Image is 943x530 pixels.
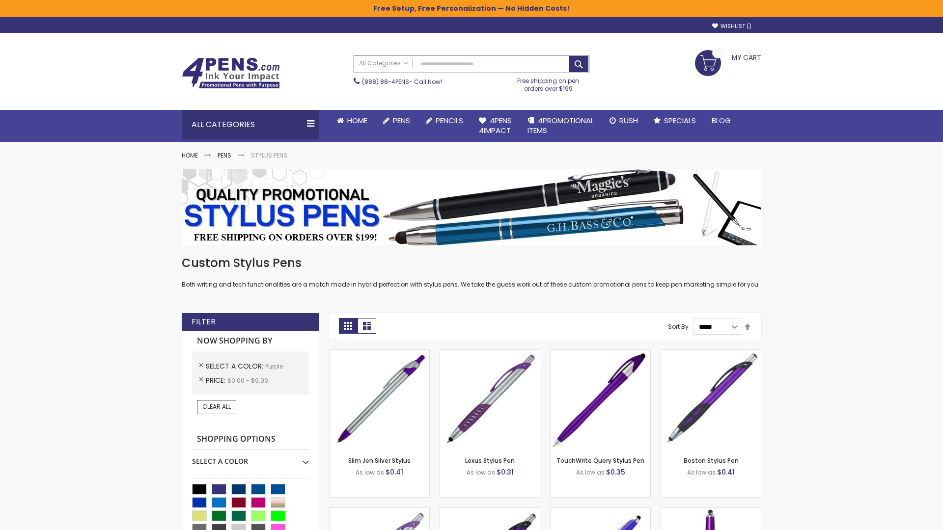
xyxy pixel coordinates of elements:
a: 4Pens4impact [471,110,520,142]
a: Boston Silver Stylus Pen-Purple [330,507,429,516]
a: Slim Jen Silver Stylus-Purple [330,349,429,358]
span: $0.31 [497,467,514,477]
a: Pens [218,151,231,159]
a: Sierra Stylus Twist Pen-Purple [551,507,650,516]
a: TouchWrite Command Stylus Pen-Purple [661,507,761,516]
span: Purple [265,362,283,371]
a: All Categories [354,55,413,72]
a: (888) 88-4PENS [362,78,409,86]
a: Boston Stylus Pen-Purple [661,349,761,358]
a: Slim Jen Silver Stylus [348,456,411,465]
a: Home [329,110,375,132]
span: As low as [356,468,384,477]
a: TouchWrite Query Stylus Pen-Purple [551,349,650,358]
div: Select A Color [192,450,309,466]
span: As low as [687,468,716,477]
h1: Custom Stylus Pens [182,255,761,271]
span: All Categories [359,59,408,67]
span: Pens [393,115,410,126]
div: All Categories [182,110,319,139]
span: $0.35 [606,467,625,477]
span: Home [347,115,367,126]
span: Price [206,375,227,385]
span: As low as [576,468,605,477]
span: As low as [467,468,495,477]
span: 4Pens 4impact [479,115,512,135]
strong: Filter [192,317,216,327]
span: Blog [712,115,731,126]
span: Specials [664,115,696,126]
a: Clear All [197,400,236,414]
strong: Stylus Pens [251,151,287,159]
span: Pencils [436,115,463,126]
span: 4PROMOTIONAL ITEMS [527,115,594,135]
span: Select A Color [206,361,265,371]
span: $0.41 [717,467,735,477]
span: $0.41 [386,467,403,477]
img: Stylus Pens [182,169,761,245]
a: Lexus Stylus Pen [465,456,515,465]
strong: Now Shopping by [192,331,309,351]
a: Blog [704,110,739,132]
a: Lexus Stylus Pen-Purple [440,349,540,358]
img: Lexus Stylus Pen-Purple [440,350,540,450]
a: Pencils [418,110,471,132]
strong: Grid [339,318,358,334]
a: Boston Stylus Pen [684,456,739,465]
div: Both writing and tech functionalities are a match made in hybrid perfection with stylus pens. We ... [182,255,761,289]
img: 4Pens Custom Pens and Promotional Products [182,57,280,89]
img: Boston Stylus Pen-Purple [661,350,761,450]
a: Home [182,151,198,159]
a: 4PROMOTIONALITEMS [520,110,602,142]
span: $0.00 - $9.99 [227,376,268,385]
img: Slim Jen Silver Stylus-Purple [330,350,429,450]
a: Wishlist [712,23,751,30]
a: TouchWrite Query Stylus Pen [556,456,644,465]
span: Clear All [202,402,231,411]
a: Lexus Metallic Stylus Pen-Purple [440,507,540,516]
label: Sort By [668,322,689,331]
a: Specials [646,110,704,132]
div: Free shipping on pen orders over $199 [507,73,590,93]
img: TouchWrite Query Stylus Pen-Purple [551,350,650,450]
a: Pens [375,110,418,132]
span: - Call Now! [362,78,442,86]
a: Rush [602,110,646,132]
strong: Shopping Options [192,429,309,450]
span: Rush [619,115,638,126]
